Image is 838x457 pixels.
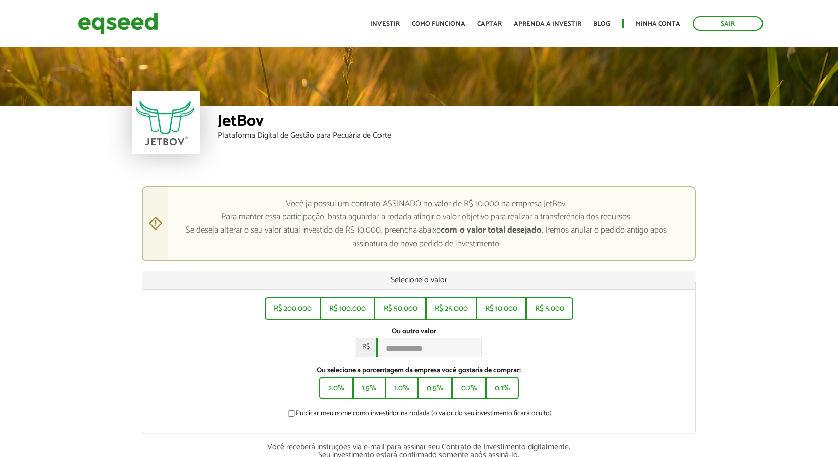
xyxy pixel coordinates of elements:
a: Como funciona [412,21,465,27]
label: Ou selecione a porcentagem da empresa você gostaria de comprar: [150,367,688,374]
button: R$ 100.000 [320,297,375,320]
span: Selecione o valor [391,273,447,287]
input: Publicar meu nome como investidor na rodada (o valor do seu investimento ficará oculto) [282,410,300,417]
a: Minha conta [636,21,680,27]
button: 0.5% [418,377,452,399]
div: Você já possui um contrato ASSINADO no valor de R$ 10.000 na empresa JetBov. Para manter essa par... [142,186,696,261]
button: 2.0% [319,377,353,399]
span: R$ [356,338,376,357]
button: 1.5% [353,377,386,399]
strong: com o valor total desejado [441,223,542,237]
a: Aprenda a investir [514,21,581,27]
button: 0.2% [452,377,486,399]
a: Investir [370,21,400,27]
button: 0.1% [486,377,519,399]
button: R$ 5.000 [526,297,573,320]
button: R$ 10.000 [476,297,526,320]
button: 1.0% [385,377,418,399]
a: Sair [693,16,763,31]
div: Plataforma Digital de Gestão para Pecuária de Corte [218,132,706,140]
button: R$ 50.000 [374,297,426,320]
div: JetBov [218,113,706,132]
button: R$ 25.000 [426,297,477,320]
a: Captar [477,21,502,27]
button: R$ 200.000 [265,297,321,320]
label: Publicar meu nome como investidor na rodada (o valor do seu investimento ficará oculto) [286,410,552,420]
img: EqSeed [78,10,158,37]
a: Blog [593,21,610,27]
label: Ou outro valor [392,328,436,335]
